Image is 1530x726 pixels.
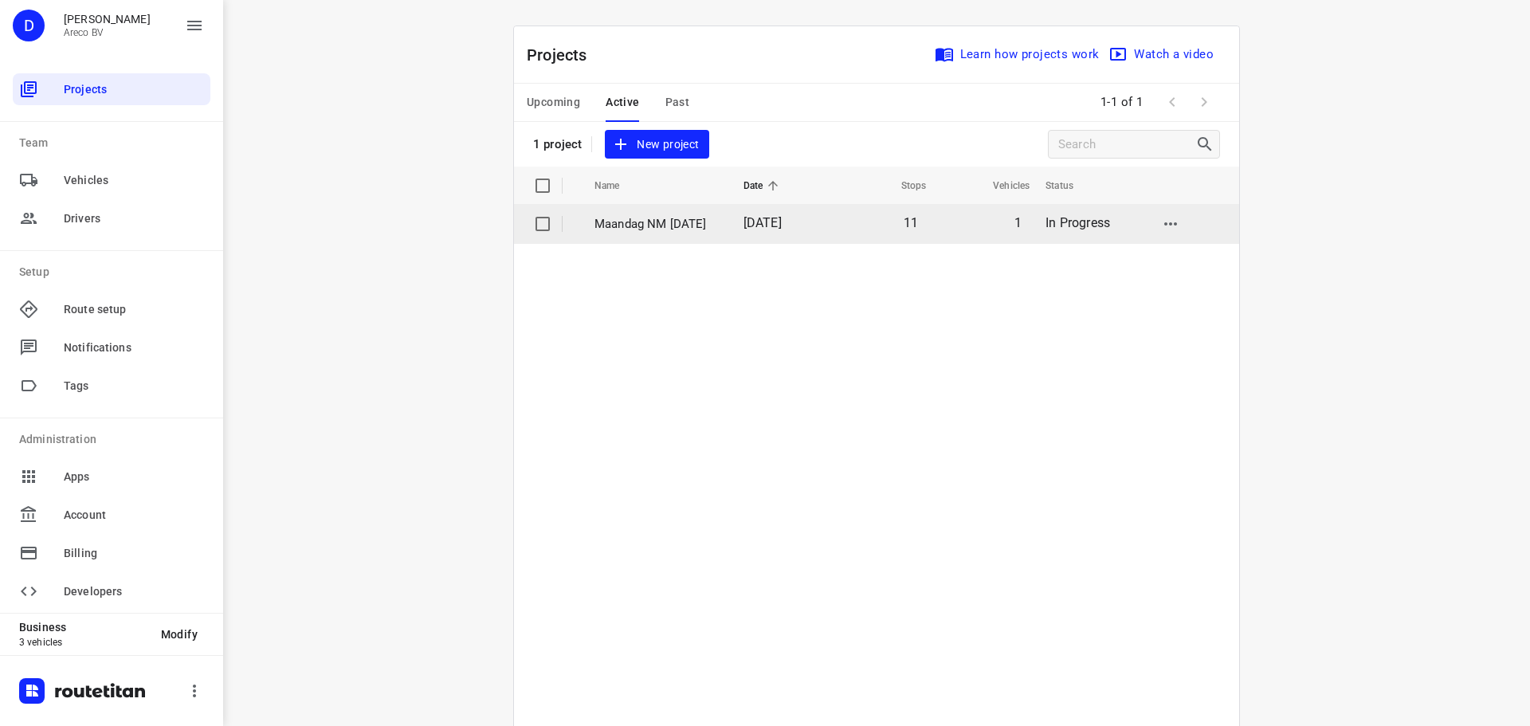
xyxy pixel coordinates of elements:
[13,73,210,105] div: Projects
[64,81,204,98] span: Projects
[13,461,210,493] div: Apps
[606,92,639,112] span: Active
[904,215,918,230] span: 11
[64,378,204,394] span: Tags
[1045,215,1110,230] span: In Progress
[13,575,210,607] div: Developers
[64,13,151,26] p: Didier Evrard
[64,507,204,524] span: Account
[19,431,210,448] p: Administration
[64,172,204,189] span: Vehicles
[1045,176,1094,195] span: Status
[13,10,45,41] div: D
[13,537,210,569] div: Billing
[161,628,198,641] span: Modify
[1195,135,1219,154] div: Search
[64,469,204,485] span: Apps
[1094,85,1150,120] span: 1-1 of 1
[13,293,210,325] div: Route setup
[13,202,210,234] div: Drivers
[605,130,708,159] button: New project
[19,637,148,648] p: 3 vehicles
[594,176,641,195] span: Name
[1014,215,1022,230] span: 1
[743,215,782,230] span: [DATE]
[64,27,151,38] p: Areco BV
[19,621,148,634] p: Business
[13,164,210,196] div: Vehicles
[665,92,690,112] span: Past
[972,176,1030,195] span: Vehicles
[64,301,204,318] span: Route setup
[19,264,210,281] p: Setup
[1058,132,1195,157] input: Search projects
[881,176,927,195] span: Stops
[64,210,204,227] span: Drivers
[13,332,210,363] div: Notifications
[1188,86,1220,118] span: Next Page
[743,176,784,195] span: Date
[64,545,204,562] span: Billing
[594,215,720,233] p: Maandag NM [DATE]
[614,135,699,155] span: New project
[533,137,582,151] p: 1 project
[148,620,210,649] button: Modify
[13,370,210,402] div: Tags
[64,583,204,600] span: Developers
[64,339,204,356] span: Notifications
[19,135,210,151] p: Team
[527,92,580,112] span: Upcoming
[13,499,210,531] div: Account
[527,43,600,67] p: Projects
[1156,86,1188,118] span: Previous Page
